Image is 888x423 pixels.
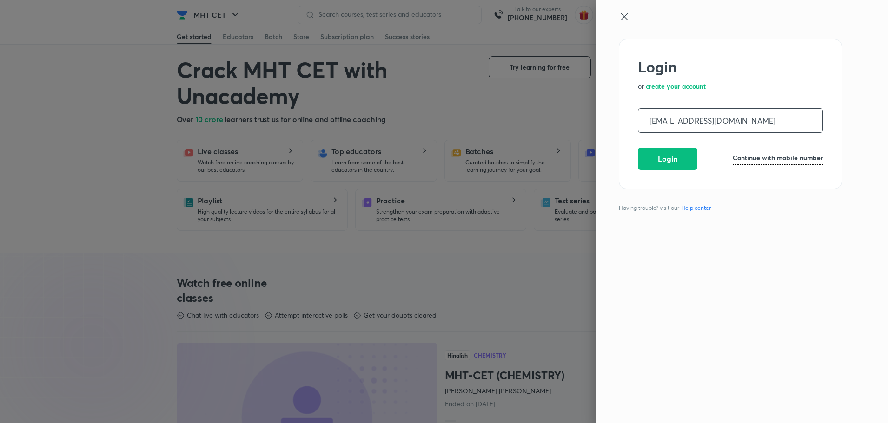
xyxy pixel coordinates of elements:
[679,204,713,212] a: Help center
[638,109,822,132] input: Email address
[733,153,823,163] h6: Continue with mobile number
[638,81,644,93] p: or
[646,81,706,91] h6: create your account
[619,204,715,212] span: Having trouble? visit our
[733,153,823,165] a: Continue with mobile number
[638,58,823,76] h2: Login
[646,81,706,93] a: create your account
[638,148,697,170] button: Login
